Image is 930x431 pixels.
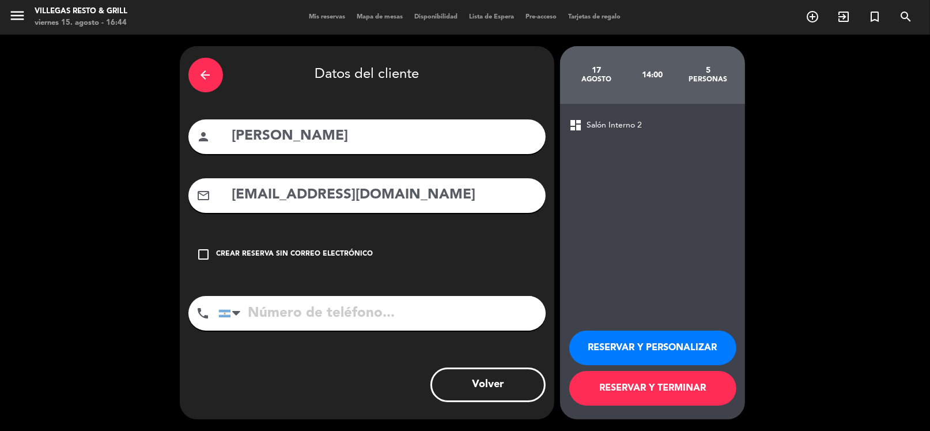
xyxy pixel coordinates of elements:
[231,183,537,207] input: Email del cliente
[430,368,546,402] button: Volver
[624,55,680,95] div: 14:00
[569,75,625,84] div: agosto
[569,331,736,365] button: RESERVAR Y PERSONALIZAR
[219,297,245,330] div: Argentina: +54
[899,10,913,24] i: search
[680,66,736,75] div: 5
[196,306,210,320] i: phone
[218,296,546,331] input: Número de teléfono...
[9,7,26,24] i: menu
[188,55,546,95] div: Datos del cliente
[806,10,819,24] i: add_circle_outline
[837,10,850,24] i: exit_to_app
[563,14,627,20] span: Tarjetas de regalo
[569,118,583,132] span: dashboard
[9,7,26,28] button: menu
[464,14,520,20] span: Lista de Espera
[199,68,213,82] i: arrow_back
[569,66,625,75] div: 17
[351,14,409,20] span: Mapa de mesas
[231,125,537,148] input: Nombre del cliente
[304,14,351,20] span: Mis reservas
[197,189,211,203] i: mail_outline
[409,14,464,20] span: Disponibilidad
[197,130,211,144] i: person
[680,75,736,84] div: personas
[569,371,736,406] button: RESERVAR Y TERMINAR
[587,119,642,132] span: Salón Interno 2
[217,249,373,260] div: Crear reserva sin correo electrónico
[868,10,882,24] i: turned_in_not
[197,248,211,261] i: check_box_outline_blank
[520,14,563,20] span: Pre-acceso
[35,6,127,17] div: Villegas Resto & Grill
[35,17,127,29] div: viernes 15. agosto - 16:44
